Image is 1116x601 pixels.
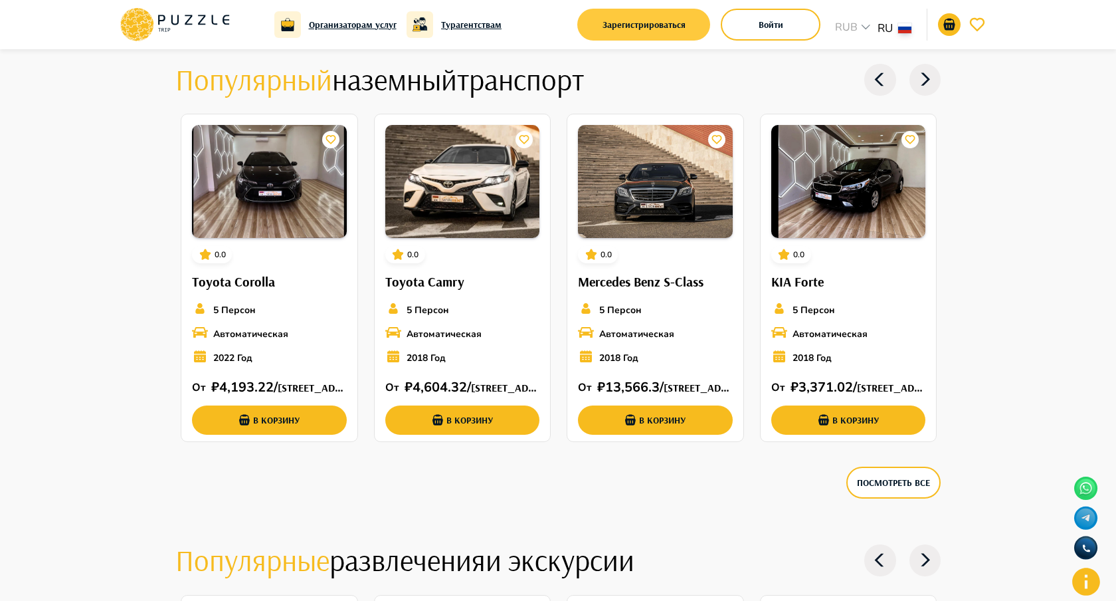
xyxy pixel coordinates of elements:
[878,20,893,37] p: ru
[213,327,288,341] p: Автоматическая
[599,327,674,341] p: Автоматическая
[219,378,274,398] p: 4,193.22
[175,60,332,98] span: Популярный
[577,9,710,41] button: Зарегистрироваться
[578,271,733,293] h6: Mercedes Benz S-Class
[385,406,540,435] button: В корзину
[966,13,988,36] button: favorite
[793,249,804,261] p: 0.0
[407,303,449,317] p: 5 Персон
[771,271,926,293] h6: KIA Forte
[385,125,540,238] img: PuzzleTrip
[771,380,790,396] p: От
[385,271,540,293] h6: Toyota Camry
[405,378,413,398] p: ₽
[771,406,926,435] button: В корзину
[599,303,642,317] p: 5 Персон
[775,245,793,264] button: card_icons
[175,542,773,579] h4: развлечения и экскурсии
[599,351,638,365] p: 2018 Год
[213,303,256,317] p: 5 Персон
[175,61,773,98] h4: наземный транспорт
[215,249,226,261] p: 0.0
[192,406,347,435] button: В корзину
[385,380,405,396] p: От
[192,271,347,293] h6: Toyota Corolla
[192,380,211,396] p: От
[790,378,798,398] p: ₽
[471,380,540,397] h6: [STREET_ADDRESS][PERSON_NAME]
[578,380,597,396] p: От
[664,380,733,397] h6: [STREET_ADDRESS][PERSON_NAME]
[309,17,397,32] a: Организаторам услуг
[938,13,961,36] button: notifications
[857,380,926,397] h6: [STREET_ADDRESS][PERSON_NAME]
[467,378,471,398] p: /
[413,378,467,398] p: 4,604.32
[192,125,347,238] img: PuzzleTrip
[389,245,407,264] button: card_icons
[853,378,857,398] p: /
[578,125,733,238] img: PuzzleTrip
[901,131,919,148] button: card_icons
[831,19,878,39] div: RUB
[196,245,215,264] button: card_icons
[278,380,347,397] h6: [STREET_ADDRESS][PERSON_NAME]
[175,541,329,578] span: Популярные
[407,249,418,261] p: 0.0
[407,327,482,341] p: Автоматическая
[578,406,733,435] button: В корзину
[660,378,664,398] p: /
[582,245,601,264] button: card_icons
[798,378,853,398] p: 3,371.02
[792,351,832,365] p: 2018 Год
[213,351,252,365] p: 2022 Год
[792,327,868,341] p: Автоматическая
[771,125,926,238] img: PuzzleTrip
[274,378,278,398] p: /
[211,378,219,398] p: ₽
[322,131,339,148] button: card_icons
[846,467,941,499] button: Посмотреть все
[708,131,725,148] button: card_icons
[898,23,911,33] img: lang
[515,131,533,148] button: card_icons
[792,303,835,317] p: 5 Персон
[721,9,820,41] button: Войти
[407,351,446,365] p: 2018 Год
[597,378,605,398] p: ₽
[601,249,612,261] p: 0.0
[441,17,502,32] a: Турагентствам
[605,378,660,398] p: 13,566.3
